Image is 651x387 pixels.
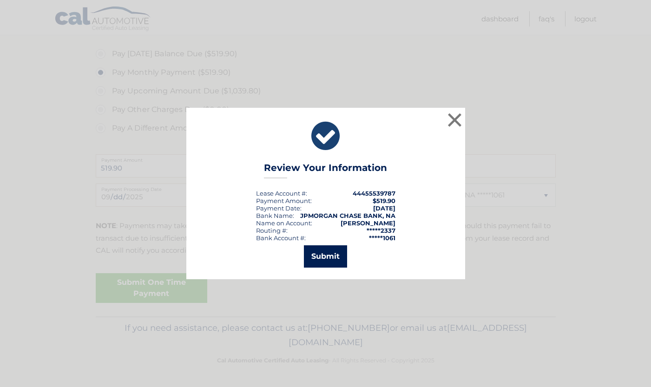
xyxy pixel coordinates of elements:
span: [DATE] [373,204,395,212]
strong: [PERSON_NAME] [341,219,395,227]
div: Bank Name: [256,212,294,219]
div: Lease Account #: [256,190,307,197]
span: Payment Date [256,204,300,212]
div: Name on Account: [256,219,312,227]
div: Bank Account #: [256,234,306,242]
div: : [256,204,302,212]
span: $519.90 [373,197,395,204]
button: × [446,111,464,129]
div: Payment Amount: [256,197,312,204]
div: Routing #: [256,227,288,234]
strong: 44455539787 [353,190,395,197]
h3: Review Your Information [264,162,387,178]
button: Submit [304,245,347,268]
strong: JPMORGAN CHASE BANK, NA [300,212,395,219]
